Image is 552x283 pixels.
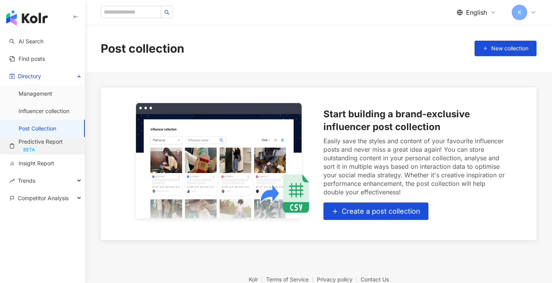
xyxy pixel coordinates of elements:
[466,8,487,17] span: English
[9,178,15,184] span: rise
[342,207,420,216] span: Create a post collection
[323,202,428,220] button: Create a post collection
[9,160,54,167] a: Insight Report
[9,55,45,63] a: Find posts
[19,125,56,132] a: Post Collection
[323,137,506,196] div: Easily save the styles and content of your favourite influencer posts and never miss a great idea...
[249,276,266,283] a: Kolr
[491,45,528,51] span: New collection
[101,40,184,57] div: Post collection
[132,103,314,225] img: Start building a brand-exclusive influencer post collection
[9,138,79,154] a: Predictive ReportBETA
[19,90,52,98] a: Management
[317,276,361,283] a: Privacy policy
[518,8,521,17] span: K
[6,10,48,26] img: logo
[323,108,506,134] div: Start building a brand-exclusive influencer post collection
[18,67,41,85] span: Directory
[475,41,537,56] button: New collection
[361,276,389,283] a: Contact Us
[19,107,69,115] a: Influencer collection
[18,172,35,189] span: Trends
[9,38,43,45] a: searchAI Search
[18,189,69,207] span: Competitor Analysis
[266,276,317,283] a: Terms of Service
[164,10,170,15] span: search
